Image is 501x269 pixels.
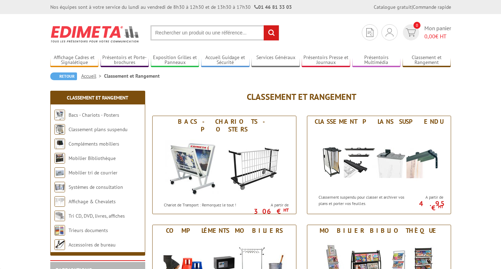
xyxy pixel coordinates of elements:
a: Compléments mobiliers [69,141,119,147]
span: 0,00 [424,33,435,40]
img: Bacs - Chariots - Posters [159,135,289,198]
div: Bacs - Chariots - Posters [154,118,294,133]
a: Accueil Guidage et Sécurité [201,55,250,66]
p: Chariot de Transport : Remorquez le tout ! [164,202,251,208]
img: Accessoires de bureau [54,239,65,250]
a: Systèmes de consultation [69,184,123,190]
p: Classement suspendu pour classer et archiver vos plans et porter vos feuilles. [319,194,406,206]
a: Mobilier tri de courrier [69,169,117,176]
a: Présentoirs Multimédia [352,55,401,66]
img: devis rapide [406,28,416,37]
img: devis rapide [366,28,373,37]
div: Mobilier Bibliothèque [309,227,449,235]
span: € HT [424,32,451,40]
h1: Classement et Rangement [152,92,451,102]
img: devis rapide [386,28,393,37]
div: | [374,4,451,11]
a: Mobilier Bibliothèque [69,155,116,161]
sup: HT [283,207,289,213]
strong: 01 46 81 33 03 [254,4,292,10]
li: Classement et Rangement [104,72,160,79]
a: Bacs - Chariots - Posters Bacs - Chariots - Posters Chariot de Transport : Remorquez le tout ! A ... [152,116,296,214]
a: Bacs - Chariots - Posters [69,112,119,118]
div: Compléments mobiliers [154,227,294,235]
a: Classement plans suspendu Classement plans suspendu Classement suspendu pour classer et archiver ... [307,116,451,214]
a: Classement plans suspendu [69,126,128,133]
img: Classement plans suspendu [314,127,444,191]
img: Tri CD, DVD, livres, affiches [54,211,65,221]
img: Mobilier Bibliothèque [54,153,65,164]
a: Accessoires de bureau [69,242,116,248]
a: Affichage & Chevalets [69,198,116,205]
a: Exposition Grilles et Panneaux [151,55,199,66]
a: Affichage Cadres et Signalétique [50,55,99,66]
img: Systèmes de consultation [54,182,65,192]
div: Nos équipes sont à votre service du lundi au vendredi de 8h30 à 12h30 et de 13h30 à 17h30 [50,4,292,11]
a: Présentoirs Presse et Journaux [302,55,350,66]
span: A partir de [253,202,289,208]
img: Mobilier tri de courrier [54,167,65,178]
img: Classement plans suspendu [54,124,65,135]
a: Classement et Rangement [403,55,451,66]
img: Trieurs documents [54,225,65,236]
a: Classement et Rangement [67,95,128,101]
img: Compléments mobiliers [54,139,65,149]
span: 0 [413,22,420,29]
a: Tri CD, DVD, livres, affiches [69,213,125,219]
img: Affichage & Chevalets [54,196,65,207]
p: 306 € [249,209,289,213]
a: Présentoirs et Porte-brochures [101,55,149,66]
img: Bacs - Chariots - Posters [54,110,65,120]
sup: HT [438,204,443,210]
div: Classement plans suspendu [309,118,449,126]
a: Catalogue gratuit [374,4,412,10]
input: rechercher [264,25,279,40]
a: devis rapide 0 Mon panier 0,00€ HT [401,24,451,40]
input: Rechercher un produit ou une référence... [150,25,279,40]
a: Services Généraux [251,55,300,66]
span: Mon panier [424,24,451,40]
img: Edimeta [50,21,140,47]
p: 4.95 € [404,201,443,210]
a: Commande rapide [413,4,451,10]
a: Retour [50,72,77,80]
span: A partir de [407,194,443,200]
a: Trieurs documents [69,227,108,233]
a: Accueil [81,73,104,79]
